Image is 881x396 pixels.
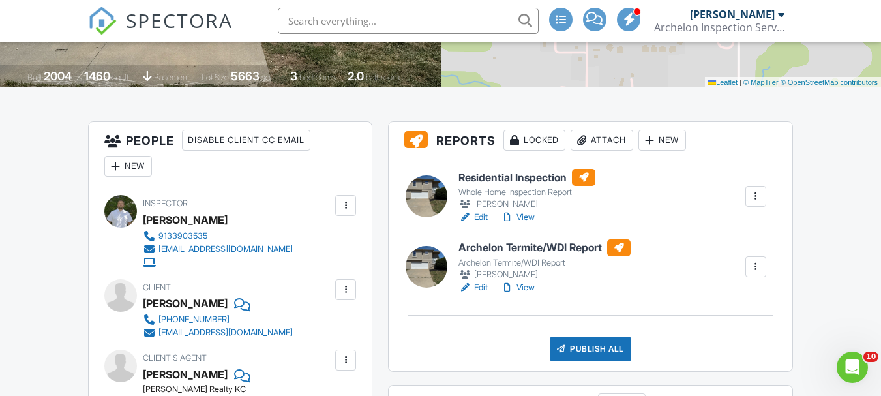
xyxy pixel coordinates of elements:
a: [EMAIL_ADDRESS][DOMAIN_NAME] [143,243,293,256]
div: [PERSON_NAME] [458,198,595,211]
a: © MapTiler [743,78,779,86]
a: [PHONE_NUMBER] [143,313,293,326]
div: New [104,156,152,177]
div: [PERSON_NAME] [143,294,228,313]
h6: Archelon Termite/WDI Report [458,239,631,256]
div: Archelon Inspection Service [654,21,784,34]
img: The Best Home Inspection Software - Spectora [88,7,117,35]
span: bathrooms [366,72,403,82]
a: View [501,281,535,294]
span: 10 [863,352,878,362]
input: Search everything... [278,8,539,34]
span: sq.ft. [261,72,278,82]
div: Disable Client CC Email [182,130,310,151]
a: [EMAIL_ADDRESS][DOMAIN_NAME] [143,326,293,339]
a: Edit [458,281,488,294]
a: Edit [458,211,488,224]
div: [EMAIL_ADDRESS][DOMAIN_NAME] [158,327,293,338]
a: View [501,211,535,224]
span: Client's Agent [143,353,207,363]
div: [PERSON_NAME] [458,268,631,281]
div: [PHONE_NUMBER] [158,314,230,325]
div: [PERSON_NAME] Realty KC [143,384,342,395]
div: 1460 [84,69,110,83]
div: [EMAIL_ADDRESS][DOMAIN_NAME] [158,244,293,254]
span: SPECTORA [126,7,233,34]
a: SPECTORA [88,18,233,45]
span: Inspector [143,198,188,208]
div: 2.0 [348,69,364,83]
h3: Reports [389,122,792,159]
span: sq. ft. [112,72,130,82]
div: Archelon Termite/WDI Report [458,258,631,268]
div: Publish All [550,337,631,361]
h6: Residential Inspection [458,169,595,186]
span: Client [143,282,171,292]
a: Leaflet [708,78,738,86]
span: Lot Size [202,72,229,82]
h3: People [89,122,372,185]
div: Attach [571,130,633,151]
div: 2004 [44,69,72,83]
a: Archelon Termite/WDI Report Archelon Termite/WDI Report [PERSON_NAME] [458,239,631,281]
span: | [739,78,741,86]
a: Residential Inspection Whole Home Inspection Report [PERSON_NAME] [458,169,595,211]
div: 5663 [231,69,260,83]
span: basement [154,72,189,82]
iframe: Intercom live chat [837,352,868,383]
div: New [638,130,686,151]
a: © OpenStreetMap contributors [781,78,878,86]
div: Whole Home Inspection Report [458,187,595,198]
span: Built [27,72,42,82]
a: [PERSON_NAME] [143,365,228,384]
div: [PERSON_NAME] [143,210,228,230]
div: [PERSON_NAME] [690,8,775,21]
span: bedrooms [299,72,335,82]
div: 3 [290,69,297,83]
div: 9133903535 [158,231,207,241]
a: 9133903535 [143,230,293,243]
div: Locked [503,130,565,151]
